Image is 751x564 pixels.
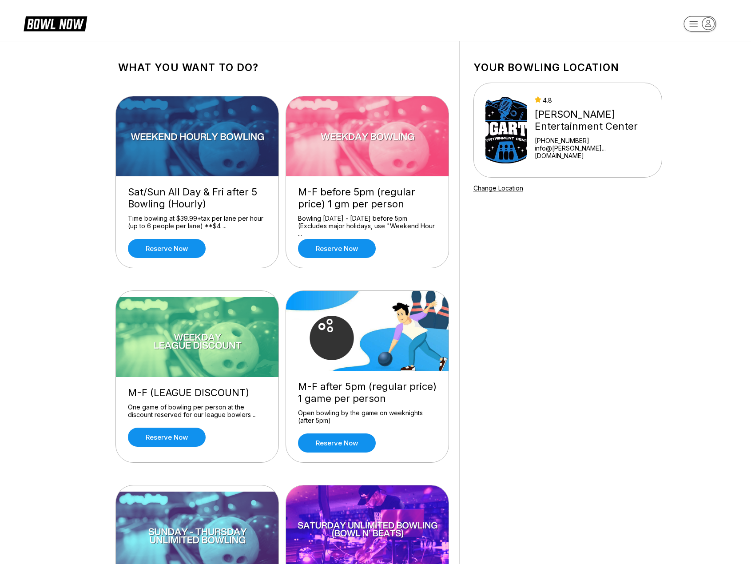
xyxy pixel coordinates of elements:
div: Bowling [DATE] - [DATE] before 5pm (Excludes major holidays, use "Weekend Hour ... [298,214,437,230]
div: [PHONE_NUMBER] [535,137,650,144]
div: M-F (LEAGUE DISCOUNT) [128,387,266,399]
a: Reserve now [298,433,376,453]
img: M-F before 5pm (regular price) 1 gm per person [286,96,449,176]
a: Reserve now [128,239,206,258]
img: Sat/Sun All Day & Fri after 5 Bowling (Hourly) [116,96,279,176]
h1: What you want to do? [118,61,446,74]
div: [PERSON_NAME] Entertainment Center [535,108,650,132]
div: Time bowling at $39.99+tax per lane per hour (up to 6 people per lane) **$4 ... [128,214,266,230]
img: M-F after 5pm (regular price) 1 game per person [286,291,449,371]
img: Bogart's Entertainment Center [485,97,527,163]
div: Open bowling by the game on weeknights (after 5pm) [298,409,437,425]
a: Reserve now [128,428,206,447]
div: 4.8 [535,96,650,104]
div: M-F after 5pm (regular price) 1 game per person [298,381,437,405]
img: M-F (LEAGUE DISCOUNT) [116,297,279,377]
div: One game of bowling per person at the discount reserved for our league bowlers ... [128,403,266,419]
h1: Your bowling location [473,61,662,74]
div: M-F before 5pm (regular price) 1 gm per person [298,186,437,210]
div: Sat/Sun All Day & Fri after 5 Bowling (Hourly) [128,186,266,210]
a: info@[PERSON_NAME]...[DOMAIN_NAME] [535,144,650,159]
a: Change Location [473,184,523,192]
a: Reserve now [298,239,376,258]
